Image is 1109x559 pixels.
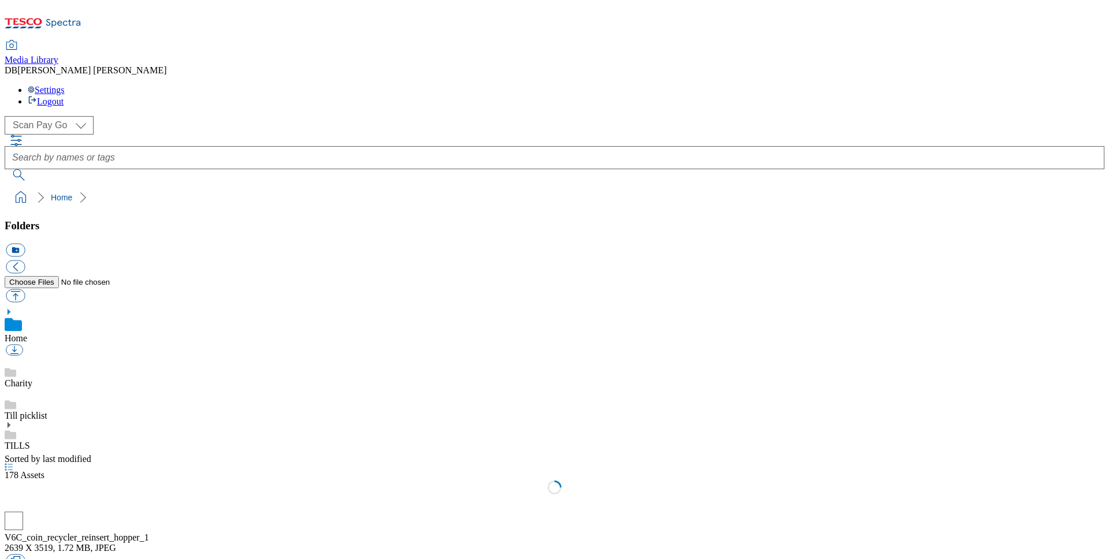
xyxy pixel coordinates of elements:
[5,441,30,450] a: TILLS
[5,65,17,75] span: DB
[5,454,91,464] span: Sorted by last modified
[5,41,58,65] a: Media Library
[5,219,1104,232] h3: Folders
[5,378,32,388] a: Charity
[5,187,1104,208] nav: breadcrumb
[17,65,166,75] span: [PERSON_NAME] [PERSON_NAME]
[5,146,1104,169] input: Search by names or tags
[5,411,47,420] a: Till picklist
[5,543,1104,553] div: 2639 X 3519, 1.72 MB, JPEG
[5,470,20,480] span: 178
[5,333,27,343] a: Home
[28,96,64,106] a: Logout
[51,193,72,202] a: Home
[5,532,1104,543] div: V6C_coin_recycler_reinsert_hopper_1
[28,85,65,95] a: Settings
[5,470,44,480] span: Assets
[12,188,30,207] a: home
[5,55,58,65] span: Media Library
